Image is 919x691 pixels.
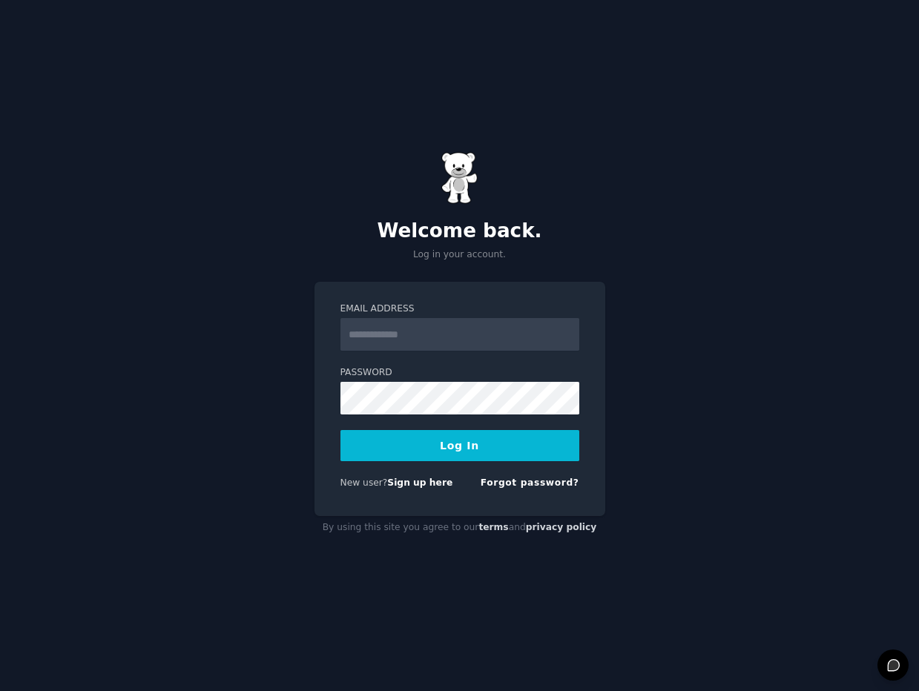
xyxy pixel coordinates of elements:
h2: Welcome back. [314,219,605,243]
span: New user? [340,477,388,488]
a: Forgot password? [481,477,579,488]
a: Sign up here [387,477,452,488]
img: Gummy Bear [441,152,478,204]
label: Email Address [340,302,579,316]
div: By using this site you agree to our and [314,516,605,540]
a: privacy policy [526,522,597,532]
button: Log In [340,430,579,461]
a: terms [478,522,508,532]
label: Password [340,366,579,380]
p: Log in your account. [314,248,605,262]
